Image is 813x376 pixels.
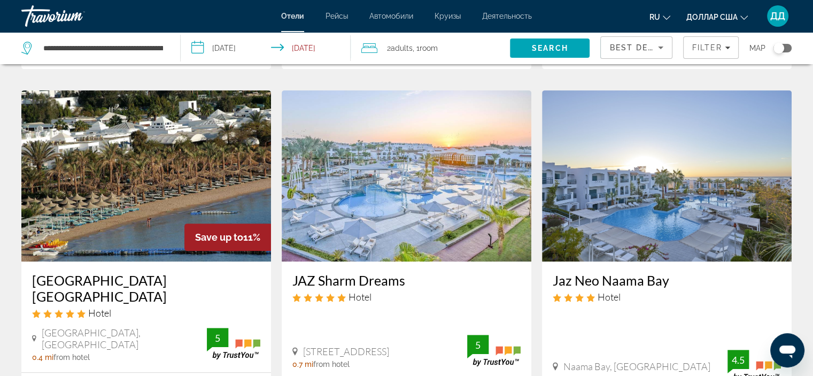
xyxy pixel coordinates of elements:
img: TrustYou guest rating badge [207,328,260,359]
span: Hotel [598,291,621,303]
button: Select check in and out date [181,32,351,64]
img: Maritim Jolie Ville Resort & Casino Sharm El Sheikh [21,90,271,262]
span: 0.7 mi [292,360,313,369]
a: JAZ Sharm Dreams [292,272,521,288]
a: Jaz Neo Naama Bay [553,272,781,288]
div: 5 star Hotel [292,291,521,303]
button: Toggle map [765,43,792,53]
span: , 1 [413,41,438,56]
button: Travelers: 2 adults, 0 children [351,32,510,64]
a: Травориум [21,2,128,30]
span: from hotel [313,360,350,369]
button: Меню пользователя [764,5,792,27]
span: Best Deals [609,43,665,52]
a: Автомобили [369,12,413,20]
div: 5 [207,332,228,344]
span: 2 [387,41,413,56]
button: Изменить язык [649,9,670,25]
div: 4 star Hotel [553,291,781,303]
mat-select: Sort by [609,41,663,54]
span: 0.4 mi [32,353,53,362]
a: Деятельность [482,12,532,20]
a: Рейсы [326,12,348,20]
div: 5 star Hotel [32,307,260,319]
a: Отели [281,12,304,20]
div: 4.5 [727,354,749,366]
span: Naama Bay, [GEOGRAPHIC_DATA] [563,360,710,372]
span: Room [420,44,438,52]
iframe: Кнопка запуска окна обмена сообщениями [770,333,804,367]
input: Search hotel destination [42,40,164,56]
span: Adults [391,44,413,52]
font: ru [649,13,660,21]
span: from hotel [53,353,90,362]
span: Filter [692,43,722,52]
span: Hotel [349,291,371,303]
span: Map [749,41,765,56]
img: TrustYou guest rating badge [467,335,521,366]
img: JAZ Sharm Dreams [282,90,531,262]
font: ДД [770,10,785,21]
span: Hotel [88,307,111,319]
span: Save up to [195,232,243,243]
img: Jaz Neo Naama Bay [542,90,792,262]
a: Круизы [435,12,461,20]
button: Изменить валюту [686,9,748,25]
span: [GEOGRAPHIC_DATA], [GEOGRAPHIC_DATA] [42,327,207,350]
div: 5 [467,339,489,351]
a: [GEOGRAPHIC_DATA] [GEOGRAPHIC_DATA] [32,272,260,304]
span: [STREET_ADDRESS] [303,346,389,357]
button: Search [510,39,590,58]
font: доллар США [686,13,738,21]
span: Search [532,44,568,52]
button: Filters [683,36,739,59]
div: 11% [184,224,271,251]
